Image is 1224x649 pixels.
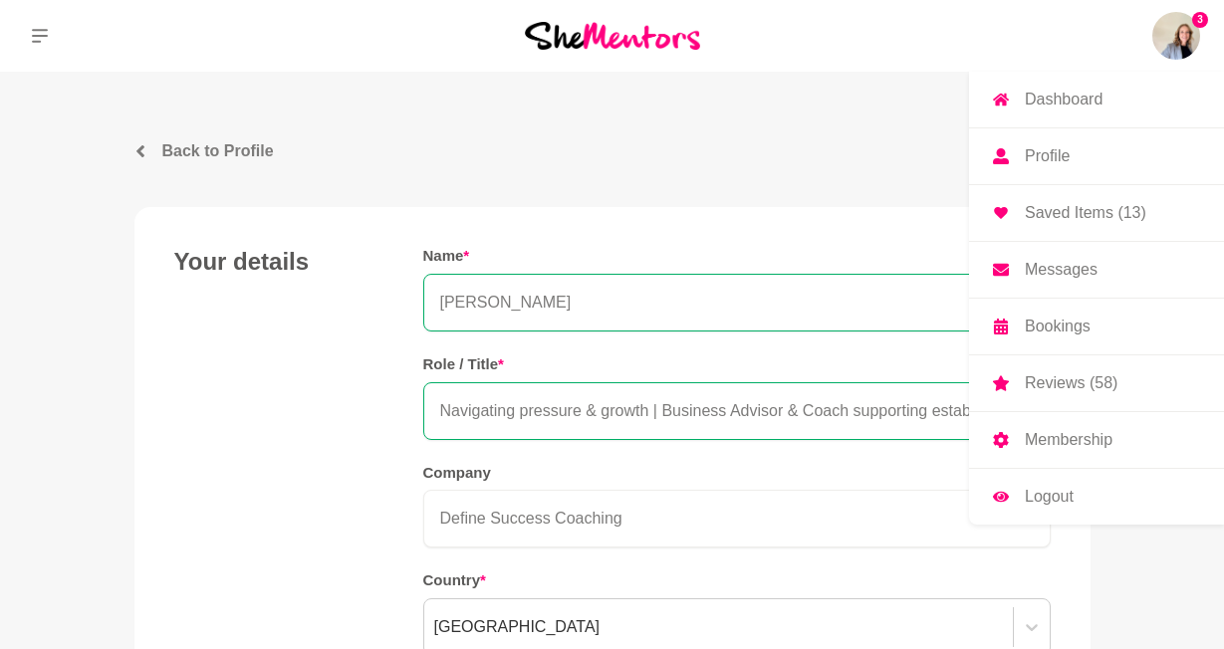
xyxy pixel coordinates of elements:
h5: Company [423,464,1051,483]
h5: Role / Title [423,355,1051,374]
p: Logout [1025,489,1074,505]
a: Back to Profile [134,139,1091,163]
a: Bookings [969,299,1224,354]
p: Bookings [1025,319,1091,334]
a: Sarah Howell3DashboardProfileSaved Items (13)MessagesBookingsReviews (58)MembershipLogout [1152,12,1200,60]
input: Role / Title [423,382,1051,440]
img: Sarah Howell [1152,12,1200,60]
a: Saved Items (13) [969,185,1224,241]
p: Saved Items (13) [1025,205,1146,221]
p: Messages [1025,262,1098,278]
a: Profile [969,128,1224,184]
h5: Country [423,571,1051,590]
h4: Your details [174,247,383,277]
div: [GEOGRAPHIC_DATA] [434,615,601,639]
a: Reviews (58) [969,355,1224,411]
p: Membership [1025,432,1112,448]
h5: Name [423,247,1051,266]
input: Company [423,490,1051,547]
input: Name [423,274,1051,331]
a: Dashboard [969,72,1224,127]
a: Messages [969,242,1224,298]
p: Dashboard [1025,92,1102,108]
span: 3 [1192,12,1208,28]
img: She Mentors Logo [525,22,700,49]
p: Reviews (58) [1025,375,1117,391]
p: Back to Profile [162,139,274,163]
p: Profile [1025,148,1070,164]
